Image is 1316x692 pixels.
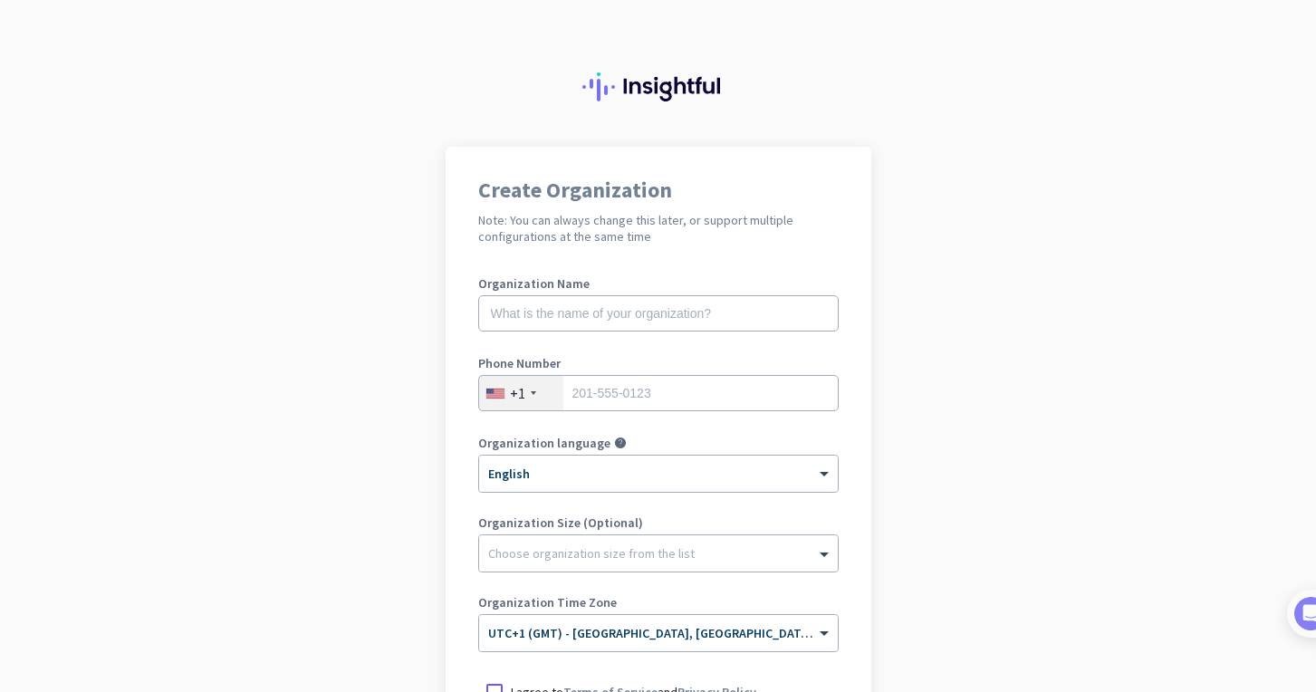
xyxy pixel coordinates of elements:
i: help [614,437,627,449]
label: Organization Time Zone [478,596,839,609]
img: Insightful [582,72,735,101]
div: +1 [510,384,525,402]
label: Organization Name [478,277,839,290]
label: Organization language [478,437,610,449]
label: Organization Size (Optional) [478,516,839,529]
h2: Note: You can always change this later, or support multiple configurations at the same time [478,212,839,245]
h1: Create Organization [478,179,839,201]
input: What is the name of your organization? [478,295,839,332]
label: Phone Number [478,357,839,370]
input: 201-555-0123 [478,375,839,411]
